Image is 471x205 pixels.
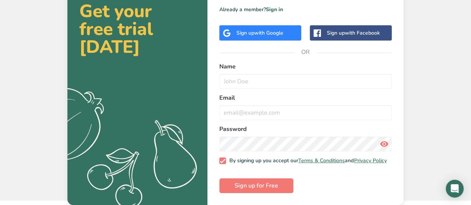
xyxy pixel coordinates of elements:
label: Password [219,125,392,134]
div: Open Intercom Messenger [446,180,464,198]
input: email@example.com [219,105,392,120]
a: Sign in [266,6,283,13]
a: Privacy Policy [354,157,386,164]
span: with Facebook [345,29,380,36]
button: Sign up for Free [219,178,293,193]
span: with Google [254,29,283,36]
span: By signing up you accept our and [226,157,387,164]
div: Sign up [327,29,380,37]
label: Name [219,62,392,71]
a: Terms & Conditions [298,157,345,164]
input: John Doe [219,74,392,89]
label: Email [219,93,392,102]
span: Sign up for Free [235,181,278,190]
div: Sign up [236,29,283,37]
span: OR [295,41,317,63]
p: Already a member? [219,6,392,13]
h2: Get your free trial [DATE] [79,2,195,56]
